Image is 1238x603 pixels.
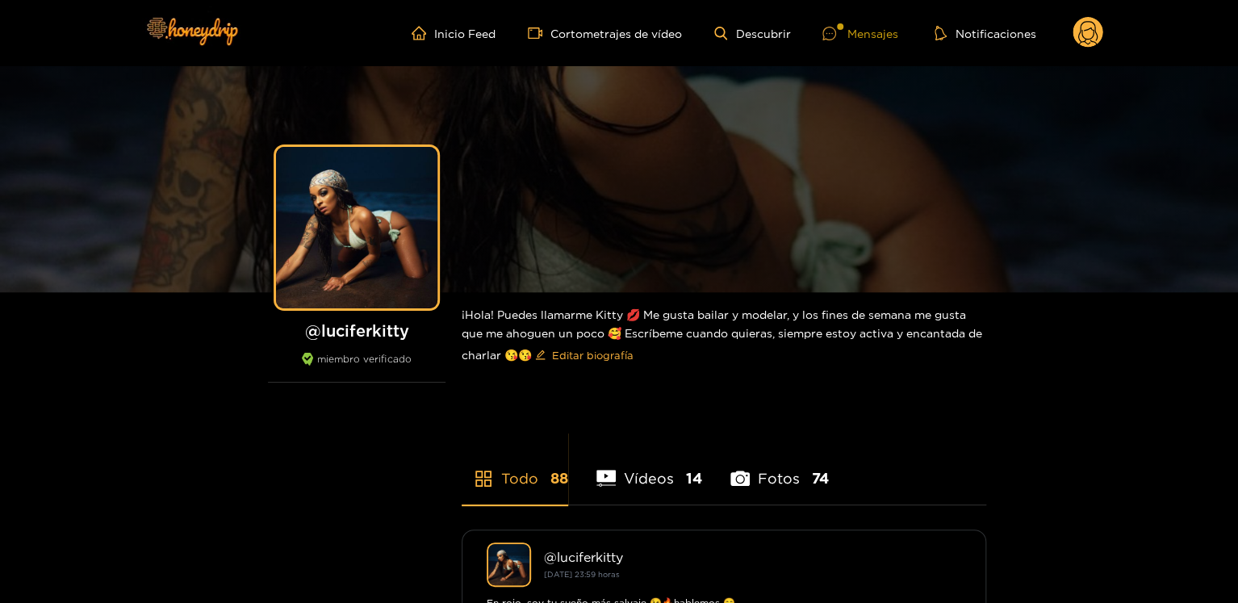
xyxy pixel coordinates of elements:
a: Descubrir [714,27,790,40]
font: Inicio Feed [434,27,496,40]
font: 74 [812,470,829,486]
span: editar [535,350,546,362]
button: editarEditar biografía [532,342,637,368]
span: hogar [412,26,434,40]
font: Cortometrajes de vídeo [550,27,682,40]
font: [DATE] 23:59 horas [544,570,620,579]
button: Notificaciones [930,25,1040,41]
font: @luciferkitty [305,321,409,339]
font: miembro verificado [317,354,412,364]
font: Descubrir [735,27,790,40]
font: 88 [550,470,568,486]
font: Fotos [758,470,800,486]
font: Todo [501,470,538,486]
font: Notificaciones [955,27,1035,40]
font: Vídeos [624,470,674,486]
img: luciferkitty [487,542,531,587]
font: @luciferkitty [544,550,623,564]
a: Inicio Feed [412,26,496,40]
span: tienda de aplicaciones [474,469,493,488]
span: cámara de vídeo [528,26,550,40]
a: Cortometrajes de vídeo [528,26,682,40]
font: Mensajes [847,27,897,40]
font: 14 [686,470,702,486]
font: Editar biografía [552,350,634,361]
font: ¡Hola! Puedes llamarme Kitty 💋 Me gusta bailar y modelar, y los fines de semana me gusta que me a... [462,308,982,361]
